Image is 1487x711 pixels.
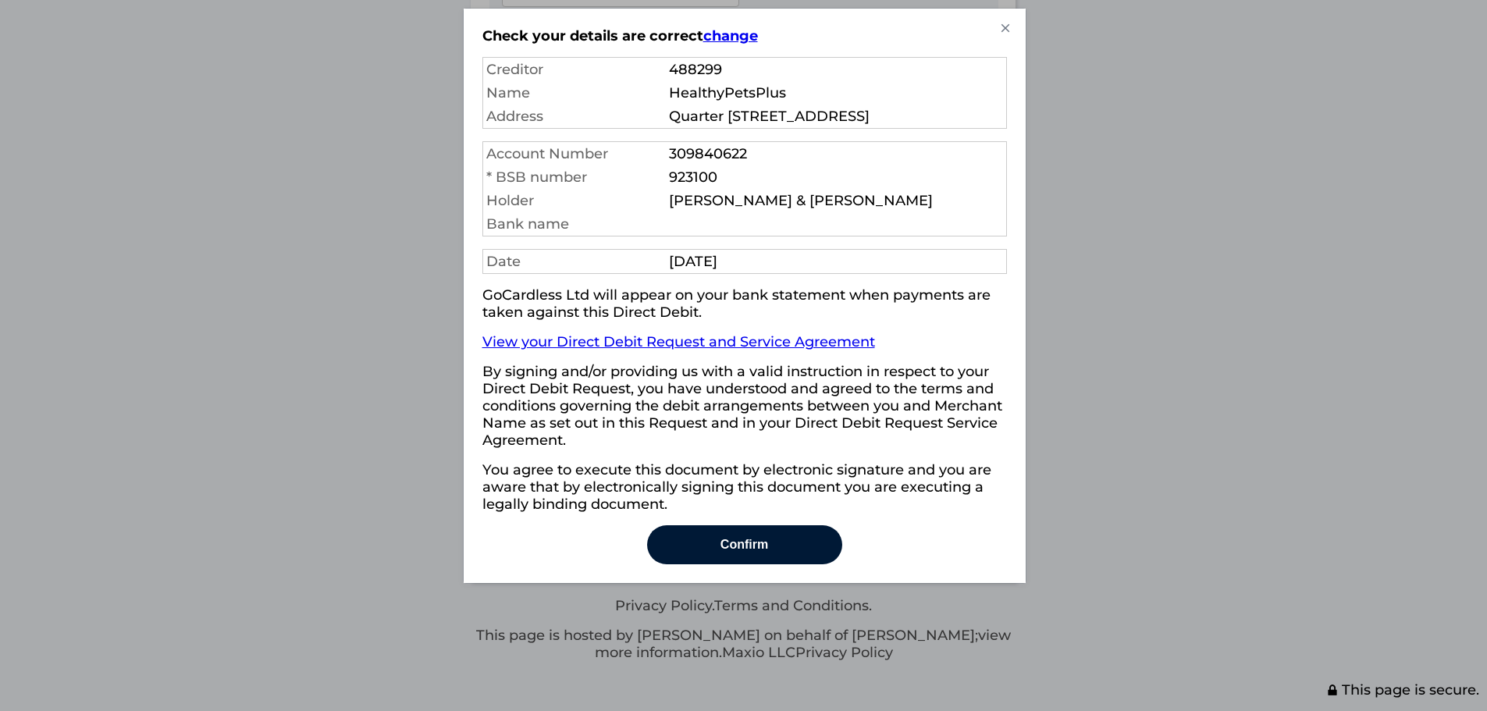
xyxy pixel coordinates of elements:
[482,165,666,189] td: * BSB number
[482,286,1007,321] p: GoCardless Ltd will appear on your bank statement when payments are taken against this Direct Debit.
[666,165,1006,189] td: 923100
[482,461,1007,513] p: You agree to execute this document by electronic signature and you are aware that by electronical...
[666,81,1006,105] td: HealthyPetsPlus
[666,142,1006,166] td: 309840622
[647,525,842,564] button: Confirm
[666,250,1006,274] td: [DATE]
[482,189,666,212] td: Holder
[666,58,1006,82] td: 488299
[482,58,666,82] td: Creditor
[482,105,666,129] td: Address
[482,142,666,166] td: Account Number
[482,333,875,350] a: View your Direct Debit Request and Service Agreement
[482,363,1007,449] p: By signing and/or providing us with a valid instruction in respect to your Direct Debit Request, ...
[482,212,666,236] td: Bank name
[666,105,1006,129] td: Quarter [STREET_ADDRESS]
[482,81,666,105] td: Name
[666,189,1006,212] td: [PERSON_NAME] & [PERSON_NAME]
[482,250,666,274] td: Date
